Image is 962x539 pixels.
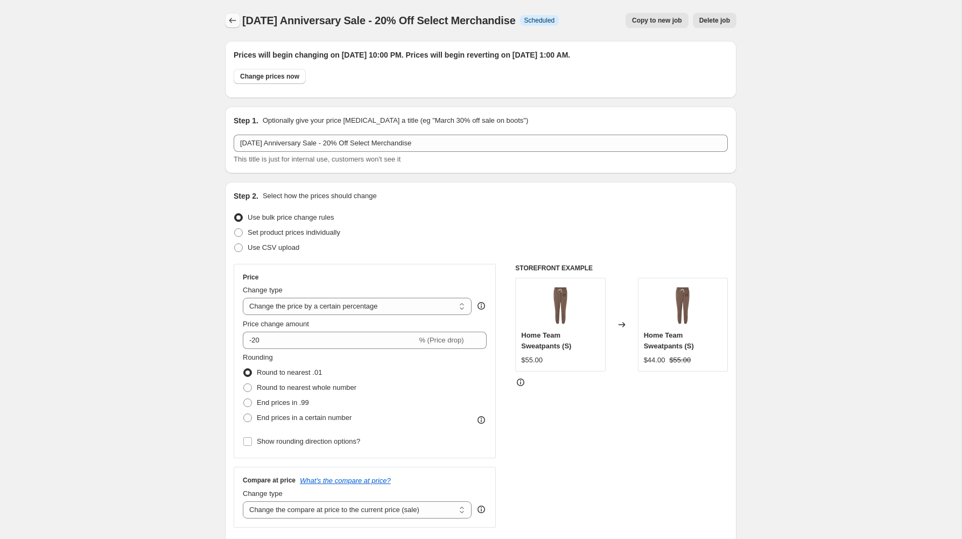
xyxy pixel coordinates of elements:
div: $44.00 [644,355,665,366]
h3: Compare at price [243,476,296,485]
input: 30% off holiday sale [234,135,728,152]
div: $55.00 [521,355,543,366]
span: Home Team Sweatpants (S) [521,331,571,350]
span: End prices in a certain number [257,414,352,422]
span: Price change amount [243,320,309,328]
h2: Step 2. [234,191,258,201]
span: Use bulk price change rules [248,213,334,221]
h3: Price [243,273,258,282]
p: Optionally give your price [MEDICAL_DATA] a title (eg "March 30% off sale on boots") [263,115,528,126]
span: % (Price drop) [419,336,464,344]
strike: $55.00 [669,355,691,366]
span: [DATE] Anniversary Sale - 20% Off Select Merchandise [242,15,516,26]
span: Home Team Sweatpants (S) [644,331,694,350]
button: Copy to new job [626,13,689,28]
p: Select how the prices should change [263,191,377,201]
span: Copy to new job [632,16,682,25]
span: This title is just for internal use, customers won't see it [234,155,401,163]
button: Change prices now [234,69,306,84]
span: Round to nearest .01 [257,368,322,376]
input: -15 [243,332,417,349]
span: Rounding [243,353,273,361]
span: Show rounding direction options? [257,437,360,445]
button: What's the compare at price? [300,477,391,485]
img: EssentialSweats_80x.png [661,284,704,327]
span: Change type [243,286,283,294]
div: help [476,300,487,311]
h2: Prices will begin changing on [DATE] 10:00 PM. Prices will begin reverting on [DATE] 1:00 AM. [234,50,728,60]
span: Change prices now [240,72,299,81]
span: Round to nearest whole number [257,383,356,391]
span: End prices in .99 [257,398,309,407]
h2: Step 1. [234,115,258,126]
div: help [476,504,487,515]
h6: STOREFRONT EXAMPLE [515,264,728,272]
span: Scheduled [524,16,555,25]
button: Price change jobs [225,13,240,28]
img: EssentialSweats_80x.png [539,284,582,327]
span: Use CSV upload [248,243,299,251]
span: Change type [243,489,283,498]
span: Delete job [699,16,730,25]
span: Set product prices individually [248,228,340,236]
button: Delete job [693,13,736,28]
